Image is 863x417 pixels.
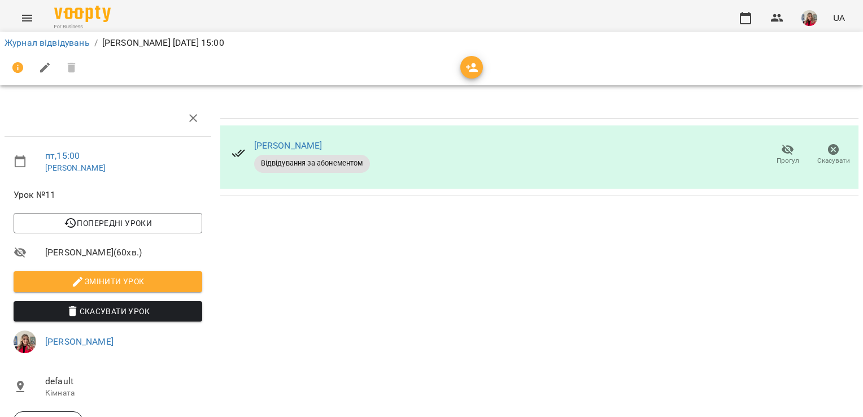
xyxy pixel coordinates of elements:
a: Журнал відвідувань [5,37,90,48]
nav: breadcrumb [5,36,858,50]
a: [PERSON_NAME] [45,336,114,347]
p: [PERSON_NAME] [DATE] 15:00 [102,36,224,50]
span: Прогул [777,156,799,166]
span: Відвідування за абонементом [254,158,370,168]
a: [PERSON_NAME] [254,140,322,151]
button: Змінити урок [14,271,202,292]
span: Попередні уроки [23,216,193,230]
li: / [94,36,98,50]
p: Кімната [45,388,202,399]
img: Voopty Logo [54,6,111,22]
button: Menu [14,5,41,32]
button: Попередні уроки [14,213,202,233]
span: Урок №11 [14,188,202,202]
span: Скасувати Урок [23,305,193,318]
span: UA [833,12,845,24]
button: Скасувати Урок [14,301,202,322]
img: eb3c061b4bf570e42ddae9077fa72d47.jpg [801,10,817,26]
a: пт , 15:00 [45,150,80,161]
a: [PERSON_NAME] [45,163,106,172]
span: Змінити урок [23,275,193,288]
button: Прогул [765,139,810,171]
span: For Business [54,23,111,31]
span: default [45,375,202,388]
img: eb3c061b4bf570e42ddae9077fa72d47.jpg [14,331,36,353]
span: [PERSON_NAME] ( 60 хв. ) [45,246,202,259]
button: Скасувати [810,139,856,171]
button: UA [829,7,849,28]
span: Скасувати [817,156,850,166]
